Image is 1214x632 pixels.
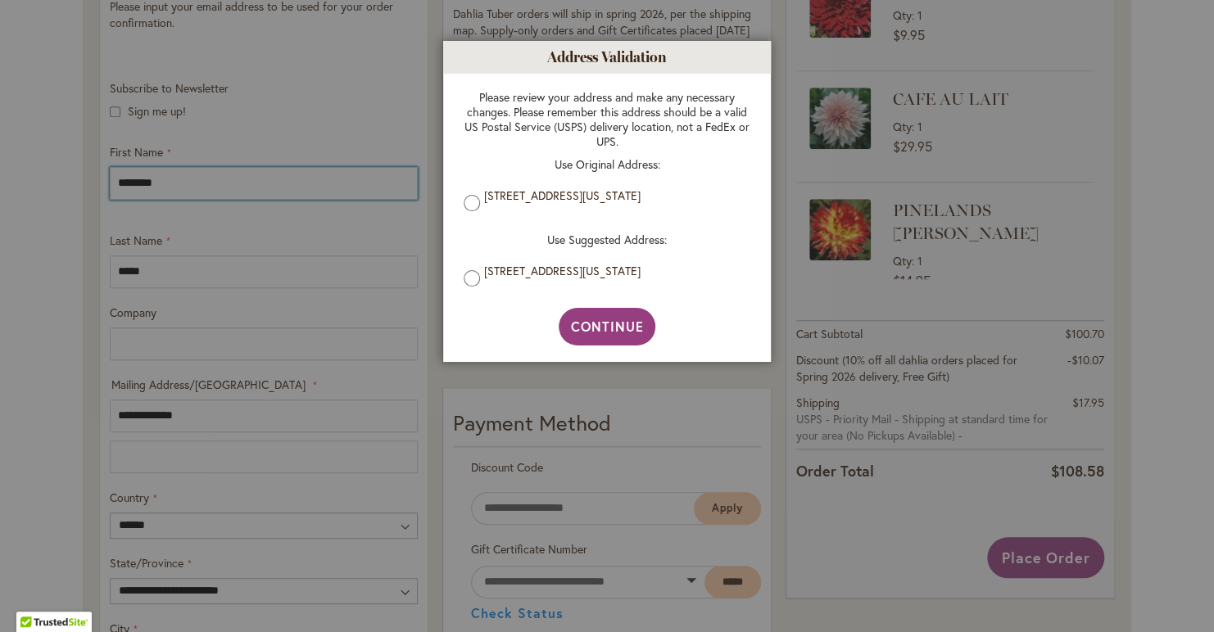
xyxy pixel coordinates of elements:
[443,41,771,74] h1: Address Validation
[484,188,742,203] label: [STREET_ADDRESS][US_STATE]
[464,90,750,149] p: Please review your address and make any necessary changes. Please remember this address should be...
[571,318,644,335] span: Continue
[12,574,58,620] iframe: Launch Accessibility Center
[559,308,656,345] button: Continue
[464,232,750,247] p: Use Suggested Address:
[464,157,750,172] p: Use Original Address:
[484,264,742,278] label: [STREET_ADDRESS][US_STATE]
